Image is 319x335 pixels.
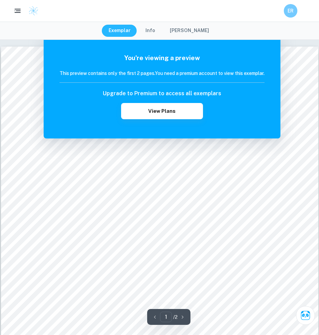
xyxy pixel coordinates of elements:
h5: You're viewing a preview [60,53,265,63]
button: Ask Clai [296,306,315,325]
button: ER [284,4,297,18]
img: Clastify logo [28,6,39,16]
p: / 2 [173,313,178,321]
h6: This preview contains only the first 2 pages. You need a premium account to view this exemplar. [60,70,265,77]
button: Exemplar [102,25,137,37]
h6: ER [287,7,295,15]
button: [PERSON_NAME] [163,25,216,37]
button: View Plans [121,103,203,119]
h6: Upgrade to Premium to access all exemplars [103,89,221,98]
button: Info [139,25,162,37]
a: Clastify logo [24,6,39,16]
